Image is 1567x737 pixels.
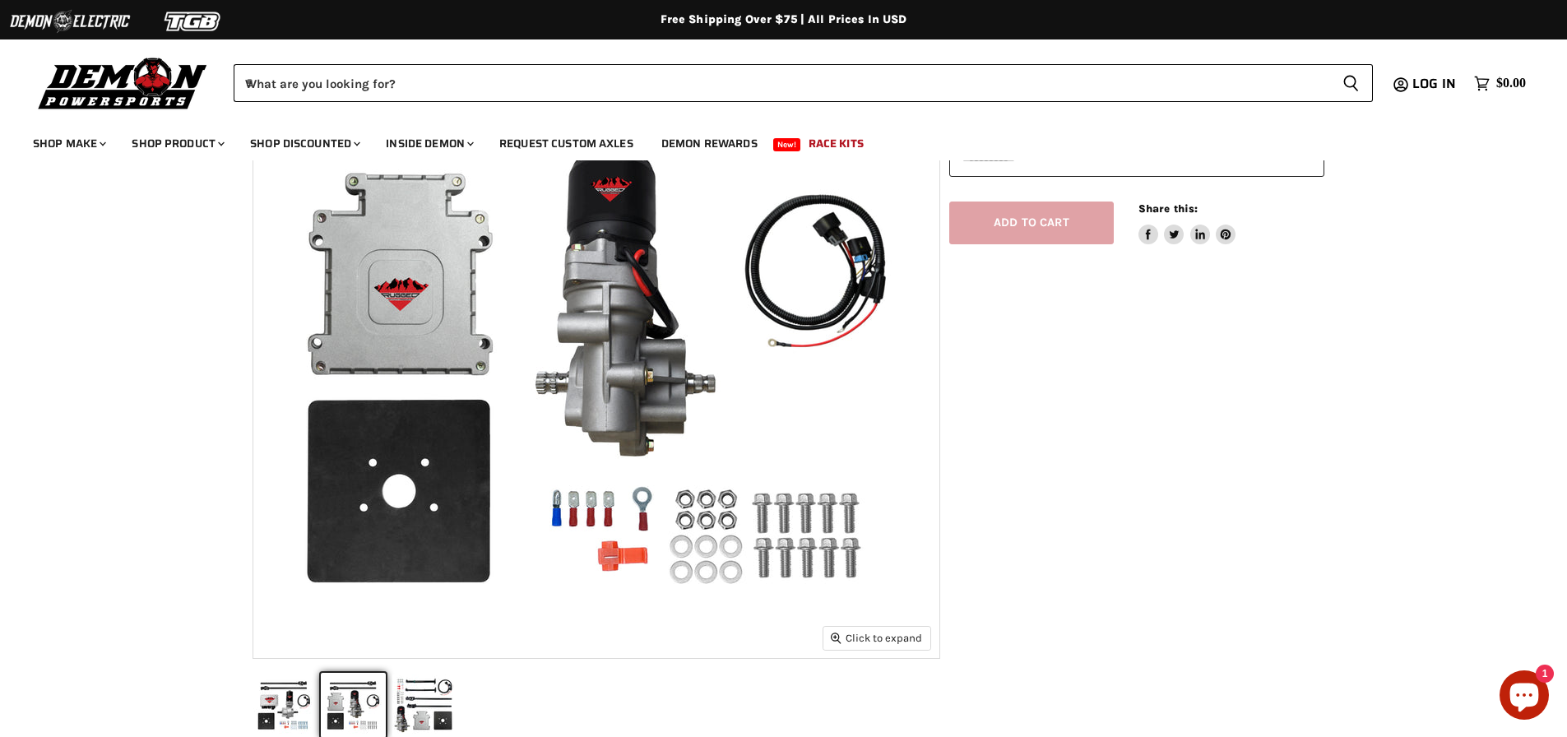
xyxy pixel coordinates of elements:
ul: Main menu [21,120,1522,160]
img: Demon Electric Logo 2 [8,6,132,37]
aside: Share this: [1138,202,1236,245]
span: $0.00 [1496,76,1526,91]
img: TGB Logo 2 [132,6,255,37]
a: Demon Rewards [649,127,770,160]
a: Inside Demon [373,127,484,160]
a: Shop Make [21,127,116,160]
div: Free Shipping Over $75 | All Prices In USD [126,12,1442,27]
span: Click to expand [831,632,922,644]
form: Product [234,64,1373,102]
inbox-online-store-chat: Shopify online store chat [1495,670,1554,724]
button: Click to expand [823,627,930,649]
a: Race Kits [796,127,876,160]
a: $0.00 [1466,72,1534,95]
span: New! [773,138,801,151]
img: Demon Powersports [33,53,213,112]
a: Request Custom Axles [487,127,646,160]
span: Share this: [1138,202,1198,215]
a: Shop Product [119,127,234,160]
a: Log in [1405,76,1466,91]
span: Log in [1412,73,1456,94]
input: When autocomplete results are available use up and down arrows to review and enter to select [234,64,1329,102]
a: Shop Discounted [238,127,370,160]
button: Search [1329,64,1373,102]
